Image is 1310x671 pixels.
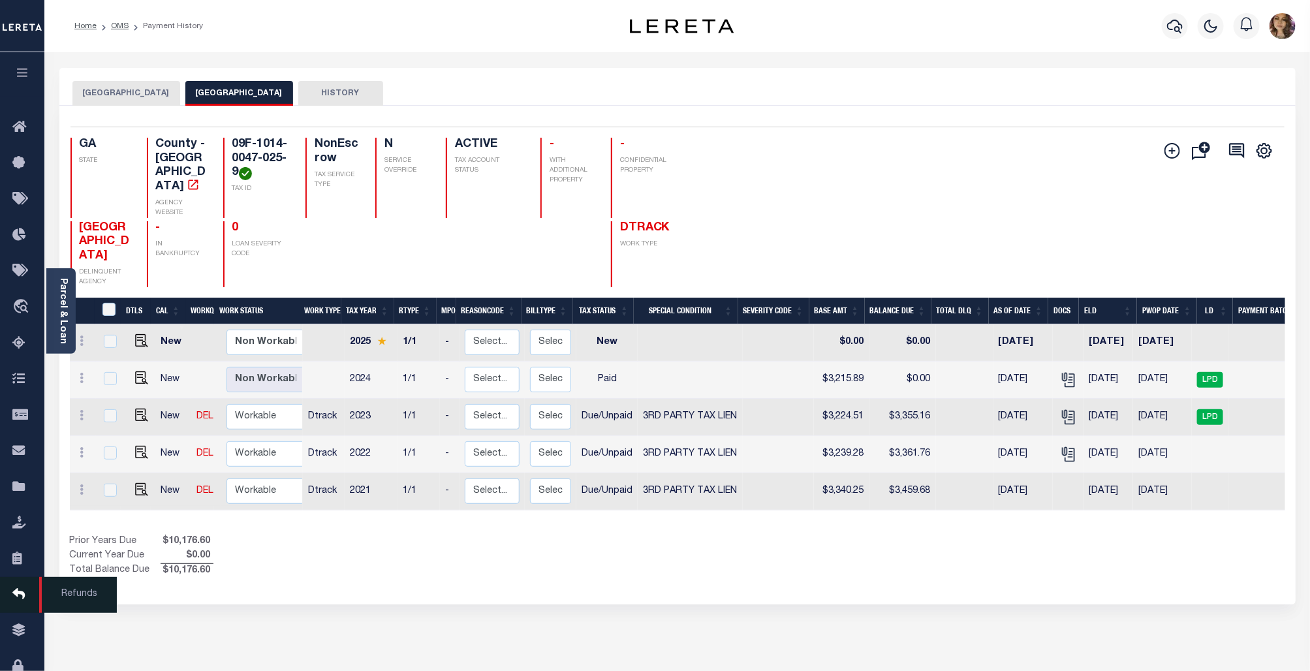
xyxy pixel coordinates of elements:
td: Current Year Due [70,549,161,563]
td: Dtrack [303,473,345,510]
th: RType: activate to sort column ascending [394,298,437,324]
a: LPD [1197,375,1223,384]
span: $0.00 [161,549,213,563]
td: 2024 [345,362,398,399]
a: DEL [196,449,213,458]
button: [GEOGRAPHIC_DATA] [72,81,180,106]
td: New [155,399,191,436]
a: LPD [1197,413,1223,422]
td: New [155,473,191,510]
p: SERVICE OVERRIDE [384,156,430,176]
td: [DATE] [1133,436,1192,473]
td: [DATE] [1084,473,1133,510]
td: 1/1 [398,362,440,399]
td: $3,361.76 [869,436,936,473]
td: [DATE] [993,362,1053,399]
span: - [620,138,625,150]
td: Due/Unpaid [576,399,638,436]
td: Due/Unpaid [576,473,638,510]
td: $3,239.28 [814,436,869,473]
th: LD: activate to sort column ascending [1197,298,1233,324]
td: Dtrack [303,436,345,473]
span: LPD [1197,372,1223,388]
h4: County - [GEOGRAPHIC_DATA] [156,138,208,194]
h4: 09F-1014-0047-025-9 [232,138,290,180]
td: Paid [576,362,638,399]
td: 1/1 [398,436,440,473]
th: ELD: activate to sort column ascending [1079,298,1137,324]
td: [DATE] [1133,362,1192,399]
td: [DATE] [1133,324,1192,362]
td: $0.00 [869,362,936,399]
p: LOAN SEVERITY CODE [232,240,290,259]
span: DTRACK [620,222,670,234]
p: TAX ID [232,184,290,194]
th: Total DLQ: activate to sort column ascending [931,298,989,324]
td: 1/1 [398,324,440,362]
img: logo-dark.svg [630,19,734,33]
td: $3,224.51 [814,399,869,436]
td: Dtrack [303,399,345,436]
a: OMS [111,22,129,30]
td: Prior Years Due [70,535,161,549]
td: New [155,324,191,362]
td: $3,340.25 [814,473,869,510]
a: DEL [196,412,213,421]
td: $3,459.68 [869,473,936,510]
td: 2025 [345,324,398,362]
span: 3RD PARTY TAX LIEN [643,412,737,421]
p: IN BANKRUPTCY [156,240,208,259]
th: WorkQ [185,298,214,324]
td: 1/1 [398,473,440,510]
td: [DATE] [1084,324,1133,362]
td: 2023 [345,399,398,436]
td: Due/Unpaid [576,436,638,473]
td: 2021 [345,473,398,510]
p: CONFIDENTIAL PROPERTY [620,156,672,176]
th: Severity Code: activate to sort column ascending [738,298,809,324]
th: &nbsp; [95,298,121,324]
h4: NonEscrow [315,138,360,166]
td: $3,355.16 [869,399,936,436]
td: $0.00 [814,324,869,362]
td: - [440,473,460,510]
td: 1/1 [398,399,440,436]
button: HISTORY [298,81,383,106]
a: Home [74,22,97,30]
h4: N [384,138,430,152]
th: Tax Status: activate to sort column ascending [573,298,634,324]
td: New [576,324,638,362]
span: 3RD PARTY TAX LIEN [643,449,737,458]
th: DTLS [121,298,151,324]
p: AGENCY WEBSITE [156,198,208,218]
a: DEL [196,486,213,495]
th: ReasonCode: activate to sort column ascending [456,298,522,324]
td: New [155,362,191,399]
td: [DATE] [993,473,1053,510]
th: Docs [1048,298,1079,324]
th: Tax Year: activate to sort column ascending [341,298,394,324]
button: [GEOGRAPHIC_DATA] [185,81,293,106]
td: [DATE] [993,324,1053,362]
p: STATE [80,156,131,166]
td: Total Balance Due [70,563,161,578]
th: PWOP Date: activate to sort column ascending [1137,298,1197,324]
img: Star.svg [377,337,386,345]
span: 3RD PARTY TAX LIEN [643,486,737,495]
td: - [440,399,460,436]
th: Base Amt: activate to sort column ascending [809,298,865,324]
td: - [440,324,460,362]
td: $0.00 [869,324,936,362]
th: Work Status [214,298,302,324]
td: $3,215.89 [814,362,869,399]
span: 0 [232,222,239,234]
th: &nbsp;&nbsp;&nbsp;&nbsp;&nbsp;&nbsp;&nbsp;&nbsp;&nbsp;&nbsp; [70,298,95,324]
span: - [550,138,554,150]
th: BillType: activate to sort column ascending [522,298,573,324]
td: [DATE] [1084,399,1133,436]
td: [DATE] [1133,399,1192,436]
th: Special Condition: activate to sort column ascending [634,298,738,324]
span: - [156,222,161,234]
h4: GA [80,138,131,152]
td: [DATE] [993,436,1053,473]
